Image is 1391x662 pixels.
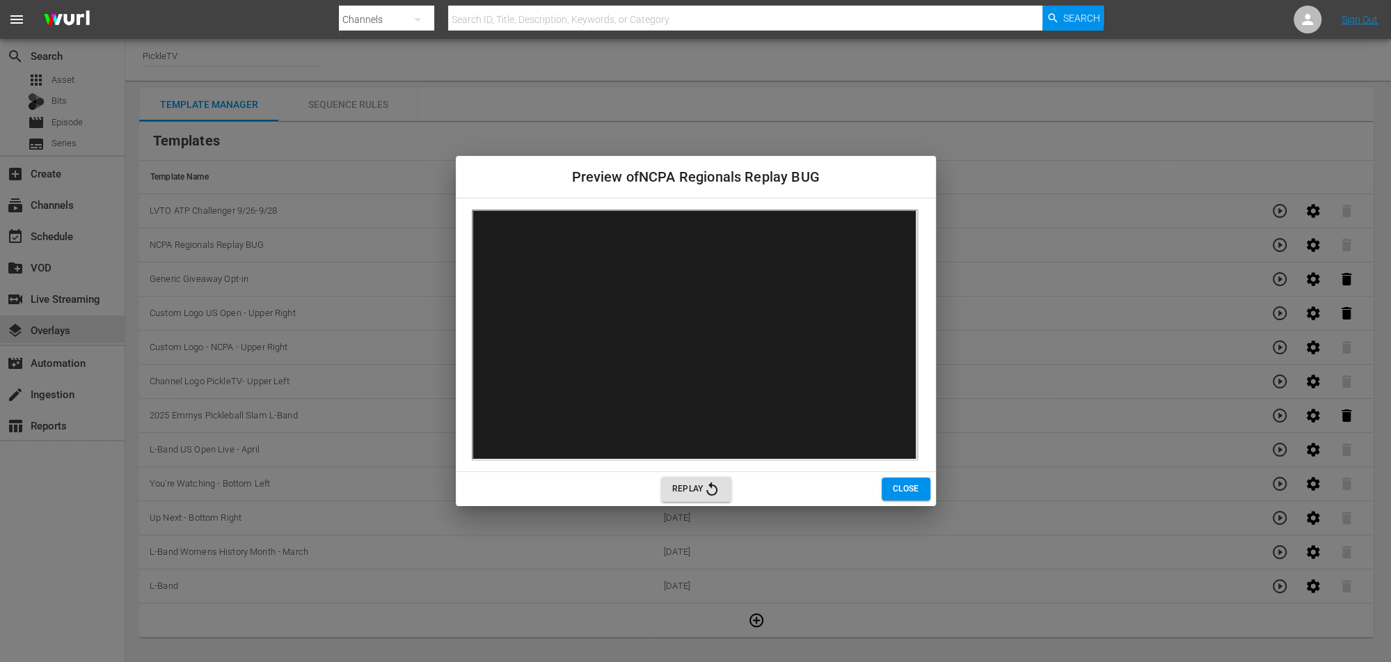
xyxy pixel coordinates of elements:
span: Replay [672,481,720,498]
button: Close [882,478,930,501]
span: Preview of NCPA Regionals Replay BUG [571,169,819,185]
img: ans4CAIJ8jUAAAAAAAAAAAAAAAAAAAAAAAAgQb4GAAAAAAAAAAAAAAAAAAAAAAAAJMjXAAAAAAAAAAAAAAAAAAAAAAAAgAT5G... [33,3,100,36]
span: menu [8,11,25,28]
span: Close [893,482,919,496]
button: Replay [661,477,731,502]
a: Sign Out [1342,14,1378,25]
span: Search [1063,6,1100,31]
